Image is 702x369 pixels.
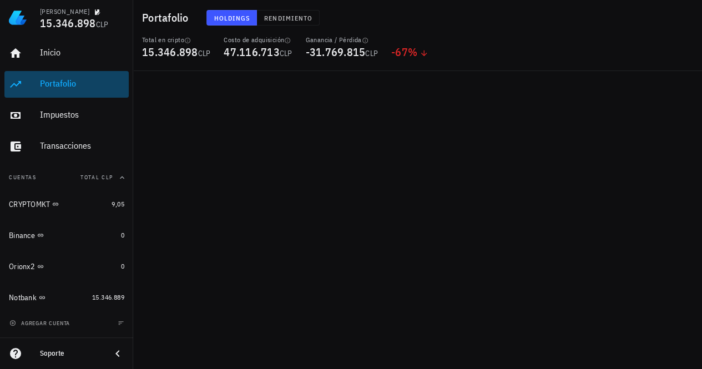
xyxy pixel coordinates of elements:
a: CRYPTOMKT 9,05 [4,191,129,218]
div: Transacciones [40,140,124,151]
div: CRYPTOMKT [9,200,50,209]
button: Rendimiento [257,10,320,26]
a: Orionx2 0 [4,253,129,280]
span: 0 [121,231,124,239]
a: Portafolio [4,71,129,98]
button: Holdings [206,10,257,26]
div: Portafolio [40,78,124,89]
span: Total CLP [80,174,113,181]
span: -31.769.815 [306,44,366,59]
span: CLP [96,19,109,29]
div: Soporte [40,349,102,358]
div: Ganancia / Pérdida [306,36,378,44]
div: Notbank [9,293,37,302]
div: [PERSON_NAME] [40,7,89,16]
span: 15.346.898 [142,44,198,59]
div: Impuestos [40,109,124,120]
a: Binance 0 [4,222,129,249]
span: 0 [121,262,124,270]
span: 15.346.898 [40,16,96,31]
div: Inicio [40,47,124,58]
span: agregar cuenta [12,320,70,327]
span: 47.116.713 [224,44,280,59]
div: Orionx2 [9,262,35,271]
button: CuentasTotal CLP [4,164,129,191]
a: Inicio [4,40,129,67]
button: agregar cuenta [7,317,75,328]
span: Holdings [214,14,250,22]
a: Transacciones [4,133,129,160]
span: 9,05 [112,200,124,208]
span: CLP [198,48,211,58]
div: -67 [391,47,428,58]
img: LedgiFi [9,9,27,27]
a: Impuestos [4,102,129,129]
div: Total en cripto [142,36,210,44]
span: Rendimiento [264,14,312,22]
span: CLP [280,48,292,58]
div: avatar [678,9,695,27]
div: Binance [9,231,35,240]
span: % [408,44,417,59]
span: 15.346.889 [92,293,124,301]
div: Costo de adquisición [224,36,292,44]
span: CLP [365,48,378,58]
a: Notbank 15.346.889 [4,284,129,311]
h1: Portafolio [142,9,193,27]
